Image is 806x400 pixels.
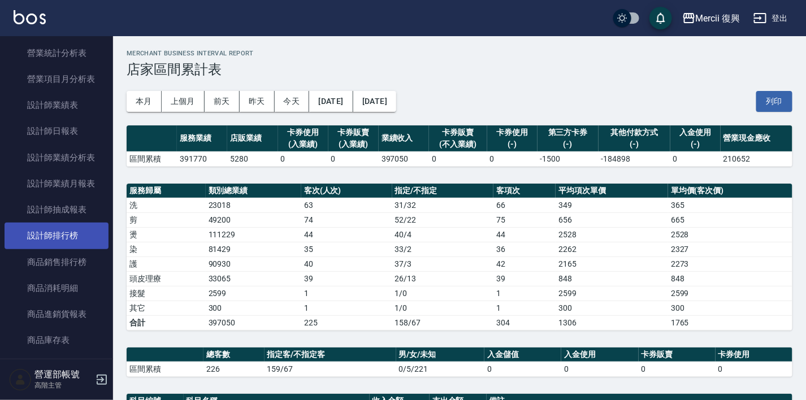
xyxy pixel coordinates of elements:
[432,138,484,150] div: (不入業績)
[301,271,392,286] td: 39
[556,301,668,315] td: 300
[490,127,535,138] div: 卡券使用
[206,301,301,315] td: 300
[721,125,792,152] th: 營業現金應收
[127,362,203,376] td: 區間累積
[392,301,494,315] td: 1 / 0
[127,151,177,166] td: 區間累積
[177,151,227,166] td: 391770
[206,198,301,212] td: 23018
[14,10,46,24] img: Logo
[556,256,668,271] td: 2165
[379,125,429,152] th: 業績收入
[206,212,301,227] td: 49200
[493,227,556,242] td: 44
[127,315,206,330] td: 合計
[493,198,556,212] td: 66
[392,227,494,242] td: 40 / 4
[487,151,538,166] td: 0
[432,127,484,138] div: 卡券販賣
[127,184,792,331] table: a dense table
[301,256,392,271] td: 40
[5,327,109,353] a: 商品庫存表
[203,347,264,362] th: 總客數
[493,212,556,227] td: 75
[561,347,638,362] th: 入金使用
[561,362,638,376] td: 0
[127,271,206,286] td: 頭皮理療
[556,184,668,198] th: 平均項次單價
[540,138,596,150] div: (-)
[328,151,379,166] td: 0
[206,286,301,301] td: 2599
[206,227,301,242] td: 111229
[331,138,376,150] div: (入業績)
[668,301,792,315] td: 300
[5,275,109,301] a: 商品消耗明細
[206,315,301,330] td: 397050
[240,91,275,112] button: 昨天
[392,256,494,271] td: 37 / 3
[668,198,792,212] td: 365
[721,151,792,166] td: 210652
[5,40,109,66] a: 營業統計分析表
[5,249,109,275] a: 商品銷售排行榜
[275,91,310,112] button: 今天
[5,354,109,380] a: 商品庫存盤點表
[309,91,353,112] button: [DATE]
[301,301,392,315] td: 1
[668,286,792,301] td: 2599
[127,62,792,77] h3: 店家區間累計表
[9,368,32,391] img: Person
[392,271,494,286] td: 26 / 13
[429,151,487,166] td: 0
[127,184,206,198] th: 服務歸屬
[301,184,392,198] th: 客次(人次)
[127,212,206,227] td: 剪
[668,227,792,242] td: 2528
[5,171,109,197] a: 設計師業績月報表
[127,347,792,377] table: a dense table
[205,91,240,112] button: 前天
[392,184,494,198] th: 指定/不指定
[668,256,792,271] td: 2273
[265,347,396,362] th: 指定客/不指定客
[716,347,792,362] th: 卡券使用
[281,127,326,138] div: 卡券使用
[127,286,206,301] td: 接髮
[484,347,561,362] th: 入金儲值
[127,125,792,167] table: a dense table
[203,362,264,376] td: 226
[127,91,162,112] button: 本月
[278,151,328,166] td: 0
[34,369,92,380] h5: 營運部帳號
[673,138,718,150] div: (-)
[127,301,206,315] td: 其它
[493,286,556,301] td: 1
[493,242,556,256] td: 36
[5,301,109,327] a: 商品進銷貨報表
[162,91,205,112] button: 上個月
[540,127,596,138] div: 第三方卡券
[696,11,740,25] div: Mercii 復興
[227,151,278,166] td: 5280
[34,380,92,390] p: 高階主管
[5,197,109,223] a: 設計師抽成報表
[556,315,668,330] td: 1306
[556,198,668,212] td: 349
[227,125,278,152] th: 店販業績
[301,227,392,242] td: 44
[392,315,494,330] td: 158/67
[493,256,556,271] td: 42
[331,127,376,138] div: 卡券販賣
[301,198,392,212] td: 63
[177,125,227,152] th: 服務業績
[493,271,556,286] td: 39
[493,184,556,198] th: 客項次
[649,7,672,29] button: save
[392,286,494,301] td: 1 / 0
[556,212,668,227] td: 656
[392,242,494,256] td: 33 / 2
[639,347,716,362] th: 卡券販賣
[493,301,556,315] td: 1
